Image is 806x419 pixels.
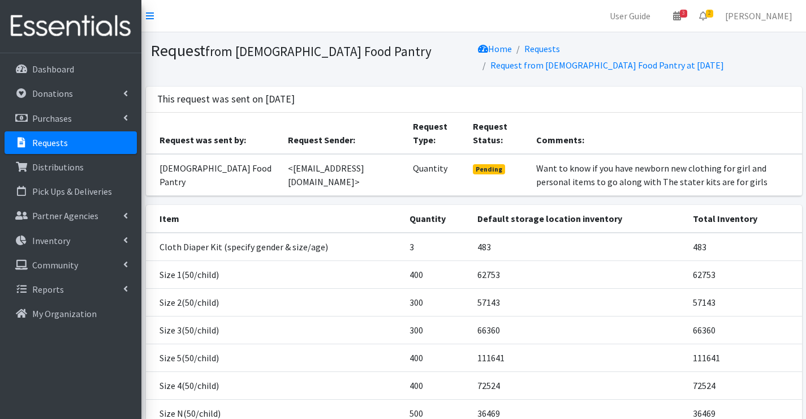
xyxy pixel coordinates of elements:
[32,88,73,99] p: Donations
[686,260,801,288] td: 62753
[32,186,112,197] p: Pick Ups & Deliveries
[471,288,686,316] td: 57143
[32,235,70,246] p: Inventory
[686,288,801,316] td: 57143
[403,205,471,233] th: Quantity
[32,308,97,319] p: My Organization
[686,344,801,371] td: 111641
[32,137,68,148] p: Requests
[686,205,801,233] th: Total Inventory
[686,371,801,399] td: 72524
[5,229,137,252] a: Inventory
[529,154,801,196] td: Want to know if you have newborn new clothing for girl and personal items to go along with The st...
[686,233,801,261] td: 483
[146,260,403,288] td: Size 1(50/child)
[5,131,137,154] a: Requests
[690,5,716,27] a: 2
[146,154,281,196] td: [DEMOGRAPHIC_DATA] Food Pantry
[686,316,801,344] td: 66360
[706,10,713,18] span: 2
[32,161,84,173] p: Distributions
[32,259,78,271] p: Community
[403,233,471,261] td: 3
[281,113,406,154] th: Request Sender:
[5,278,137,301] a: Reports
[680,10,687,18] span: 3
[601,5,660,27] a: User Guide
[146,316,403,344] td: Size 3(50/child)
[150,41,470,61] h1: Request
[471,371,686,399] td: 72524
[478,43,512,54] a: Home
[5,107,137,130] a: Purchases
[32,210,98,221] p: Partner Agencies
[716,5,801,27] a: [PERSON_NAME]
[403,288,471,316] td: 300
[403,344,471,371] td: 400
[490,59,724,71] a: Request from [DEMOGRAPHIC_DATA] Food Pantry at [DATE]
[146,344,403,371] td: Size 5(50/child)
[473,164,505,174] span: Pending
[471,316,686,344] td: 66360
[403,371,471,399] td: 400
[471,233,686,261] td: 483
[529,113,801,154] th: Comments:
[32,63,74,75] p: Dashboard
[146,113,281,154] th: Request was sent by:
[146,233,403,261] td: Cloth Diaper Kit (specify gender & size/age)
[281,154,406,196] td: <[EMAIL_ADDRESS][DOMAIN_NAME]>
[5,82,137,105] a: Donations
[524,43,560,54] a: Requests
[471,260,686,288] td: 62753
[32,284,64,295] p: Reports
[406,113,466,154] th: Request Type:
[5,254,137,276] a: Community
[146,288,403,316] td: Size 2(50/child)
[157,93,295,105] h3: This request was sent on [DATE]
[5,7,137,45] img: HumanEssentials
[5,156,137,178] a: Distributions
[32,113,72,124] p: Purchases
[146,371,403,399] td: Size 4(50/child)
[471,344,686,371] td: 111641
[5,58,137,80] a: Dashboard
[205,43,432,59] small: from [DEMOGRAPHIC_DATA] Food Pantry
[146,205,403,233] th: Item
[5,204,137,227] a: Partner Agencies
[5,302,137,325] a: My Organization
[403,260,471,288] td: 400
[664,5,690,27] a: 3
[406,154,466,196] td: Quantity
[403,316,471,344] td: 300
[466,113,529,154] th: Request Status:
[5,180,137,203] a: Pick Ups & Deliveries
[471,205,686,233] th: Default storage location inventory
